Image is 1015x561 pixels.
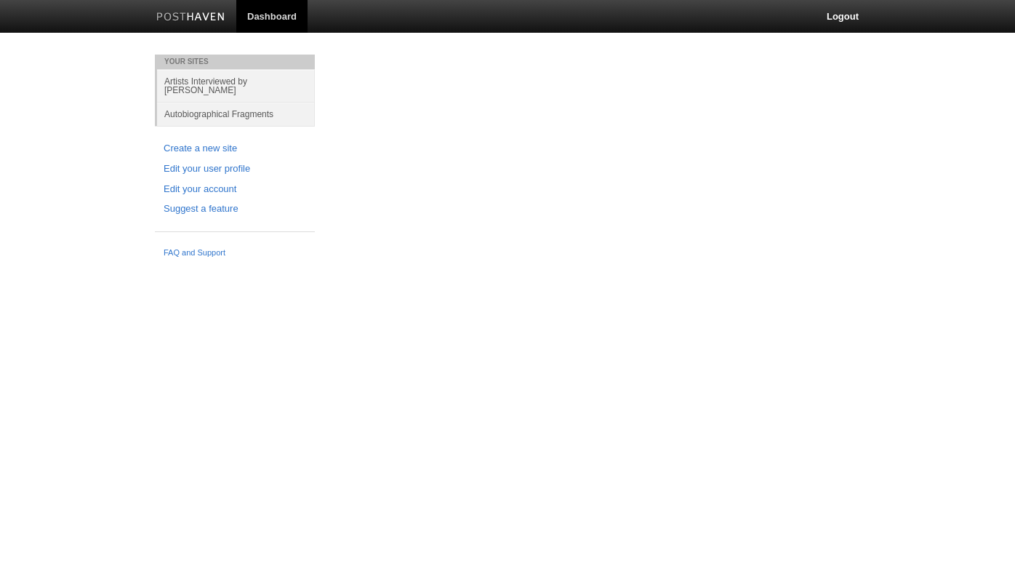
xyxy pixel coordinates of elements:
[164,141,306,156] a: Create a new site
[164,162,306,177] a: Edit your user profile
[157,69,315,102] a: Artists Interviewed by [PERSON_NAME]
[164,247,306,260] a: FAQ and Support
[155,55,315,69] li: Your Sites
[157,102,315,126] a: Autobiographical Fragments
[164,182,306,197] a: Edit your account
[164,202,306,217] a: Suggest a feature
[156,12,225,23] img: Posthaven-bar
